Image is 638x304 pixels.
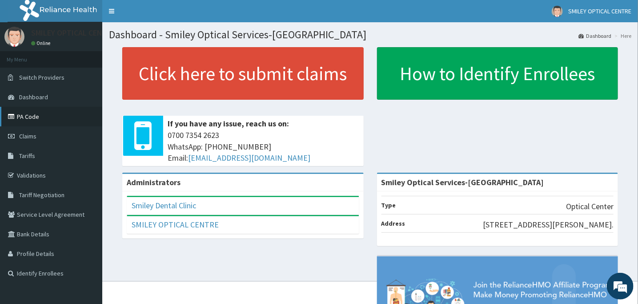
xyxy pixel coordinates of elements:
img: User Image [552,6,563,17]
div: Chat with us now [46,50,149,61]
p: [STREET_ADDRESS][PERSON_NAME]. [483,219,614,231]
a: Smiley Dental Clinic [132,200,196,211]
b: Address [381,219,405,227]
b: Administrators [127,177,181,187]
span: Claims [19,132,36,140]
h1: Dashboard - Smiley Optical Services-[GEOGRAPHIC_DATA] [109,29,631,41]
strong: Smiley Optical Services-[GEOGRAPHIC_DATA] [381,177,544,187]
span: Tariffs [19,152,35,160]
a: Online [31,40,52,46]
a: How to Identify Enrollees [377,47,618,100]
span: 0700 7354 2623 WhatsApp: [PHONE_NUMBER] Email: [168,130,359,164]
p: Optical Center [566,201,614,212]
img: User Image [4,27,24,47]
span: Dashboard [19,93,48,101]
span: Tariff Negotiation [19,191,64,199]
span: We're online! [52,94,123,184]
textarea: Type your message and hit 'Enter' [4,207,169,238]
img: d_794563401_company_1708531726252_794563401 [16,45,36,67]
span: Switch Providers [19,73,64,81]
span: SMILEY OPTICAL CENTRE [568,7,631,15]
b: Type [381,201,396,209]
b: If you have any issue, reach us on: [168,118,289,129]
a: Click here to submit claims [122,47,364,100]
li: Here [612,32,631,40]
p: SMILEY OPTICAL CENTRE [31,29,116,37]
a: Dashboard [578,32,611,40]
a: [EMAIL_ADDRESS][DOMAIN_NAME] [188,153,310,163]
div: Minimize live chat window [146,4,167,26]
a: SMILEY OPTICAL CENTRE [132,219,219,230]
